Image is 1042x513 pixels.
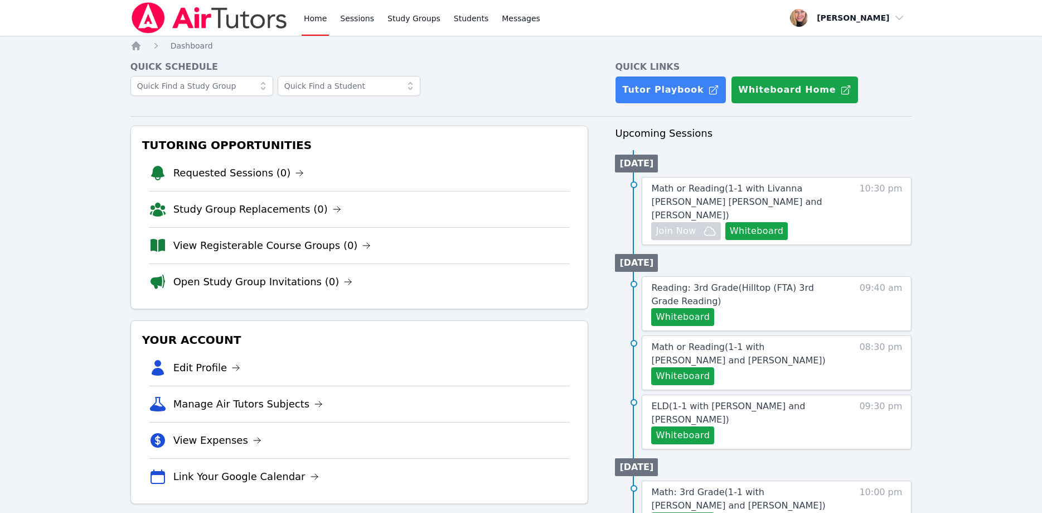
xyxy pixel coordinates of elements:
button: Join Now [651,222,720,240]
a: Manage Air Tutors Subjects [173,396,323,412]
a: Requested Sessions (0) [173,165,304,181]
h3: Your Account [140,330,579,350]
nav: Breadcrumb [130,40,912,51]
a: Open Study Group Invitations (0) [173,274,353,290]
span: Dashboard [171,41,213,50]
button: Whiteboard Home [731,76,859,104]
a: Link Your Google Calendar [173,469,319,485]
li: [DATE] [615,254,658,272]
li: [DATE] [615,155,658,172]
input: Quick Find a Study Group [130,76,273,96]
input: Quick Find a Student [278,76,420,96]
span: Math or Reading ( 1-1 with Livanna [PERSON_NAME] [PERSON_NAME] and [PERSON_NAME] ) [651,183,822,220]
span: 09:40 am [860,281,903,326]
h4: Quick Schedule [130,60,589,74]
a: Math or Reading(1-1 with [PERSON_NAME] and [PERSON_NAME]) [651,341,839,367]
img: Air Tutors [130,2,288,33]
a: Dashboard [171,40,213,51]
span: ELD ( 1-1 with [PERSON_NAME] and [PERSON_NAME] ) [651,401,805,425]
span: Reading: 3rd Grade ( Hilltop (FTA) 3rd Grade Reading ) [651,282,813,306]
span: 10:30 pm [859,182,902,240]
span: Messages [502,13,540,24]
h3: Upcoming Sessions [615,126,912,141]
span: Math or Reading ( 1-1 with [PERSON_NAME] and [PERSON_NAME] ) [651,342,825,366]
button: Whiteboard [651,367,714,385]
span: 09:30 pm [859,400,902,444]
a: View Expenses [173,433,261,448]
span: 08:30 pm [859,341,902,385]
a: ELD(1-1 with [PERSON_NAME] and [PERSON_NAME]) [651,400,839,426]
a: Math: 3rd Grade(1-1 with [PERSON_NAME] and [PERSON_NAME]) [651,486,839,512]
li: [DATE] [615,458,658,476]
a: Study Group Replacements (0) [173,202,341,217]
a: View Registerable Course Groups (0) [173,238,371,253]
button: Whiteboard [651,426,714,444]
span: Join Now [656,224,696,238]
button: Whiteboard [725,222,788,240]
h3: Tutoring Opportunities [140,135,579,155]
a: Tutor Playbook [615,76,726,104]
a: Math or Reading(1-1 with Livanna [PERSON_NAME] [PERSON_NAME] and [PERSON_NAME]) [651,182,839,222]
a: Reading: 3rd Grade(Hilltop (FTA) 3rd Grade Reading) [651,281,839,308]
span: Math: 3rd Grade ( 1-1 with [PERSON_NAME] and [PERSON_NAME] ) [651,487,825,511]
button: Whiteboard [651,308,714,326]
a: Edit Profile [173,360,241,376]
h4: Quick Links [615,60,912,74]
